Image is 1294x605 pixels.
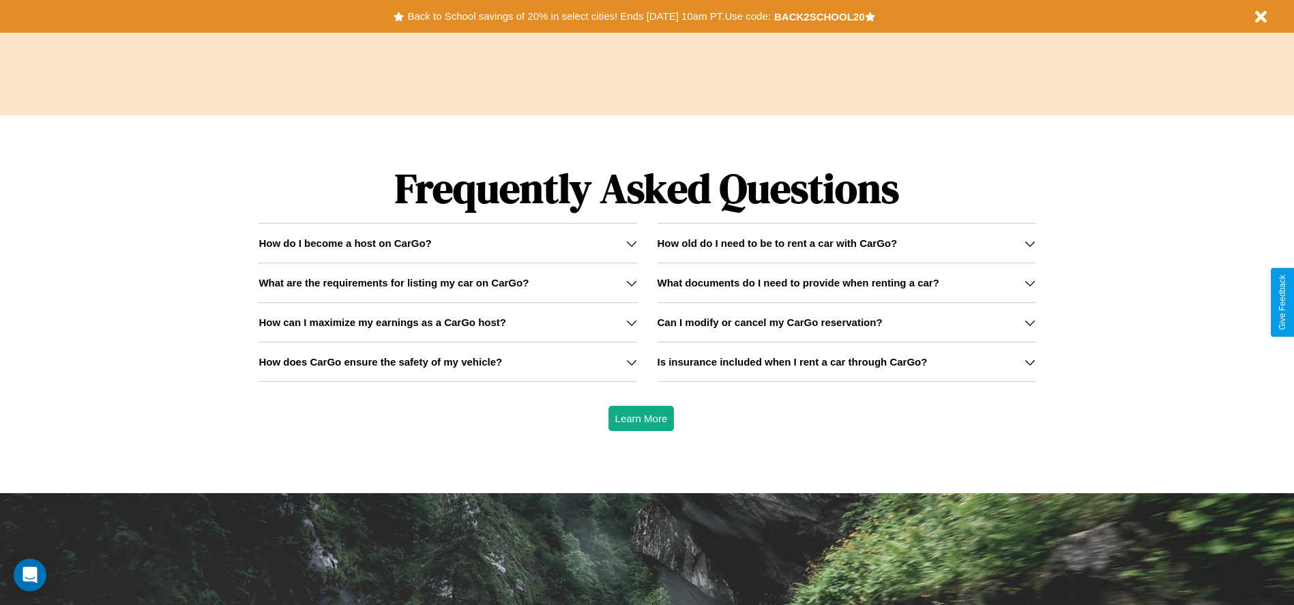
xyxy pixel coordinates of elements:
[259,356,502,368] h3: How does CarGo ensure the safety of my vehicle?
[658,277,939,289] h3: What documents do I need to provide when renting a car?
[658,237,898,249] h3: How old do I need to be to rent a car with CarGo?
[259,316,506,328] h3: How can I maximize my earnings as a CarGo host?
[259,237,431,249] h3: How do I become a host on CarGo?
[1278,275,1287,330] div: Give Feedback
[14,559,46,591] div: Open Intercom Messenger
[658,356,928,368] h3: Is insurance included when I rent a car through CarGo?
[608,406,675,431] button: Learn More
[774,11,865,23] b: BACK2SCHOOL20
[259,277,529,289] h3: What are the requirements for listing my car on CarGo?
[259,153,1035,223] h1: Frequently Asked Questions
[658,316,883,328] h3: Can I modify or cancel my CarGo reservation?
[404,7,774,26] button: Back to School savings of 20% in select cities! Ends [DATE] 10am PT.Use code:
